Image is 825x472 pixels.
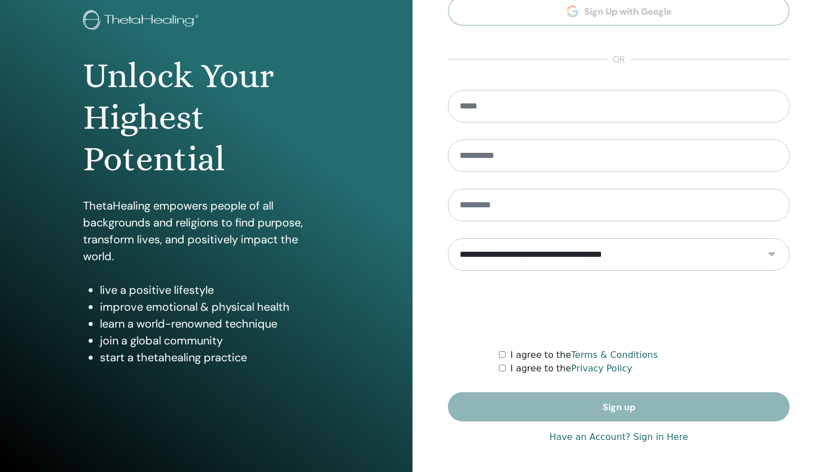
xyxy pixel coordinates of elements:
iframe: reCAPTCHA [534,288,704,332]
li: start a thetahealing practice [100,349,330,366]
li: live a positive lifestyle [100,282,330,298]
label: I agree to the [510,348,658,362]
li: join a global community [100,332,330,349]
span: or [607,53,631,66]
a: Have an Account? Sign in Here [549,430,688,444]
li: learn a world-renowned technique [100,315,330,332]
li: improve emotional & physical health [100,298,330,315]
label: I agree to the [510,362,632,375]
p: ThetaHealing empowers people of all backgrounds and religions to find purpose, transform lives, a... [83,197,330,265]
a: Terms & Conditions [571,350,658,360]
h1: Unlock Your Highest Potential [83,55,330,180]
a: Privacy Policy [571,363,632,374]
